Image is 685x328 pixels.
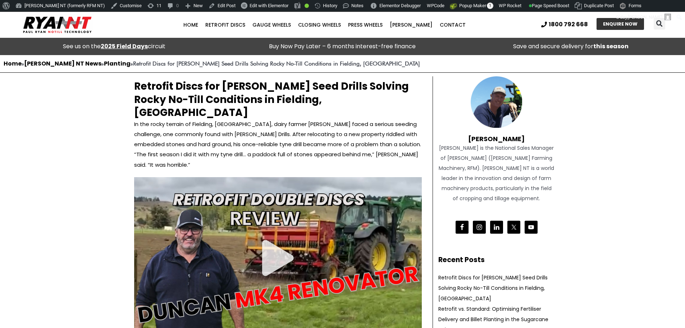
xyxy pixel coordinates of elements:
a: ENQUIRE NOW [597,18,644,30]
a: [PERSON_NAME] [386,18,436,32]
a: [PERSON_NAME] NT News [24,59,101,68]
span: Edit with Elementor [250,3,288,8]
a: Retrofit Discs [202,18,249,32]
h4: [PERSON_NAME] [438,128,555,143]
h2: Recent Posts [438,255,555,265]
a: Home [4,59,22,68]
img: Ryan NT logo [22,14,93,36]
p: Buy Now Pay Later – 6 months interest-free finance [232,41,453,51]
strong: Retrofit Discs for [PERSON_NAME] Seed Drills Solving Rocky No-Till Conditions in Fielding, [GEOGR... [133,60,420,67]
h2: Retrofit Discs for [PERSON_NAME] Seed Drills Solving Rocky No-Till Conditions in Fielding, [GEOGR... [134,80,422,119]
strong: this season [593,42,629,50]
div: Search [654,18,665,30]
a: Press Wheels [344,18,386,32]
div: [PERSON_NAME] is the National Sales Manager of [PERSON_NAME] ([PERSON_NAME] Farming Machinery, RF... [438,143,555,203]
a: Gauge Wheels [249,18,294,32]
a: 2025 Field Days [101,42,148,50]
nav: Menu [133,18,516,32]
div: Good [305,4,309,8]
a: G'day, [613,12,674,23]
p: In the rocky terrain of Fielding, [GEOGRAPHIC_DATA], dairy farmer [PERSON_NAME] faced a serious s... [134,119,422,170]
span: ENQUIRE NOW [603,22,638,26]
span: » » » [4,60,420,67]
a: 1800 792 668 [541,22,588,27]
a: Closing Wheels [294,18,344,32]
div: See us on the circuit [4,41,225,51]
a: Contact [436,18,469,32]
span: 1800 792 668 [549,22,588,27]
div: Play Video about RYAN Discs on Duncan Seed Drills [262,240,294,276]
span: [PERSON_NAME] [628,14,662,20]
p: Save and secure delivery for [460,41,681,51]
span: 1 [487,3,493,9]
a: Home [180,18,202,32]
a: Planting [104,59,131,68]
a: Retrofit Discs for [PERSON_NAME] Seed Drills Solving Rocky No-Till Conditions in Fielding, [GEOGR... [438,274,548,302]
